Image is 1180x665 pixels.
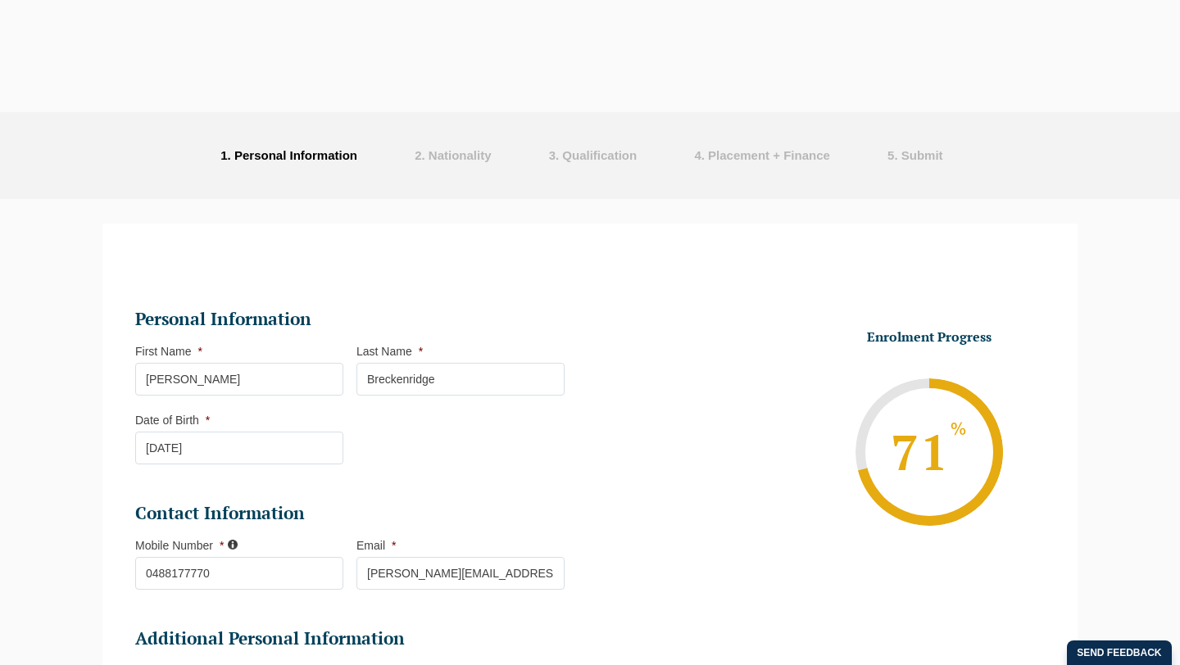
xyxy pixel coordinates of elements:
input: Last Name* [356,363,565,396]
span: 4 [694,148,701,162]
label: Email [356,539,396,552]
input: Date of Birth* [135,432,343,464]
span: . Submit [894,148,942,162]
input: First Name* [135,363,343,396]
span: 2 [415,148,421,162]
span: . Nationality [421,148,491,162]
h3: Enrolment Progress [827,328,1032,346]
input: Email (Non-University)* [356,557,565,590]
span: . Personal Information [228,148,357,162]
span: . Qualification [556,148,637,162]
span: . Placement + Finance [701,148,830,162]
label: Mobile Number [135,539,224,552]
h2: Additional Personal Information [135,627,565,650]
span: 71 [888,419,970,485]
label: First Name [135,345,202,358]
label: Last Name [356,345,423,358]
span: 5 [887,148,894,162]
sup: % [950,423,968,438]
h2: Personal Information [135,308,565,331]
span: 3 [549,148,556,162]
h2: Contact Information [135,502,565,525]
span: 1 [220,148,227,162]
input: Mobile No* [135,557,343,590]
label: Date of Birth [135,414,210,427]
